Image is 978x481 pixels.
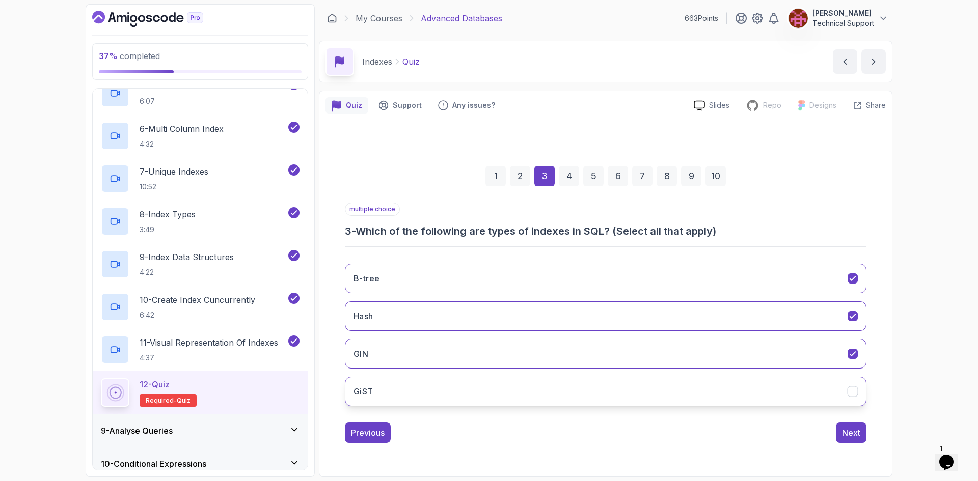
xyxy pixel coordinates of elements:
[632,166,653,186] div: 7
[608,166,628,186] div: 6
[346,100,362,110] p: Quiz
[345,339,866,369] button: GIN
[325,97,368,114] button: quiz button
[812,18,874,29] p: Technical Support
[393,100,422,110] p: Support
[99,51,118,61] span: 37 %
[140,208,196,220] p: 8 - Index Types
[845,100,886,110] button: Share
[140,123,224,135] p: 6 - Multi Column Index
[809,100,836,110] p: Designs
[452,100,495,110] p: Any issues?
[140,353,278,363] p: 4:37
[354,385,373,398] h3: GiST
[432,97,501,114] button: Feedback button
[681,166,701,186] div: 9
[140,378,170,390] p: 12 - Quiz
[510,166,530,186] div: 2
[140,336,278,349] p: 11 - Visual Representation Of Indexes
[146,397,177,405] span: Required-
[101,164,300,193] button: 7-Unique Indexes10:52
[93,447,308,480] button: 10-Conditional Expressions
[836,422,866,443] button: Next
[351,427,385,439] div: Previous
[140,251,234,263] p: 9 - Index Data Structures
[101,458,206,470] h3: 10 - Conditional Expressions
[709,100,729,110] p: Slides
[354,272,379,285] h3: B-tree
[812,8,874,18] p: [PERSON_NAME]
[101,79,300,107] button: 5-Partial Indexes6:07
[686,100,738,111] a: Slides
[705,166,726,186] div: 10
[345,301,866,331] button: Hash
[421,12,502,24] p: Advanced Databases
[92,11,227,27] a: Dashboard
[866,100,886,110] p: Share
[327,13,337,23] a: Dashboard
[101,122,300,150] button: 6-Multi Column Index4:32
[99,51,160,61] span: completed
[485,166,506,186] div: 1
[177,397,191,405] span: quiz
[833,49,857,74] button: previous content
[101,207,300,236] button: 8-Index Types3:49
[763,100,781,110] p: Repo
[140,224,196,235] p: 3:49
[842,427,860,439] div: Next
[101,293,300,321] button: 10-Create Index Cuncurrently6:42
[354,310,373,322] h3: Hash
[101,378,300,407] button: 12-QuizRequired-quiz
[345,224,866,238] h3: 3 - Which of the following are types of indexes in SQL? (Select all that apply)
[372,97,428,114] button: Support button
[140,96,205,106] p: 6:07
[861,49,886,74] button: next content
[345,422,391,443] button: Previous
[402,55,420,68] p: Quiz
[789,9,808,28] img: user profile image
[345,377,866,406] button: GiST
[788,8,888,29] button: user profile image[PERSON_NAME]Technical Support
[140,267,234,277] p: 4:22
[345,264,866,293] button: B-tree
[345,203,400,216] p: multiple choice
[356,12,402,24] a: My Courses
[362,55,392,68] p: Indexes
[140,165,208,178] p: 7 - Unique Indexes
[101,425,173,437] h3: 9 - Analyse Queries
[140,139,224,149] p: 4:32
[93,414,308,447] button: 9-Analyse Queries
[354,348,368,360] h3: GIN
[101,335,300,364] button: 11-Visual Representation Of Indexes4:37
[559,166,579,186] div: 4
[140,310,255,320] p: 6:42
[935,440,968,471] iframe: chat widget
[140,182,208,192] p: 10:52
[685,13,718,23] p: 663 Points
[101,250,300,278] button: 9-Index Data Structures4:22
[534,166,555,186] div: 3
[583,166,604,186] div: 5
[657,166,677,186] div: 8
[140,294,255,306] p: 10 - Create Index Cuncurrently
